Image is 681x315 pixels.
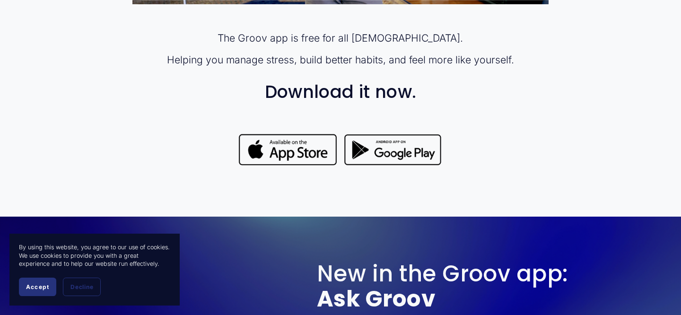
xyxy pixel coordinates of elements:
h3: Download it now. [132,82,549,102]
span: Decline [70,283,93,290]
p: Helping you manage stress, build better habits, and feel more like yourself. [132,53,549,67]
h2: New in the Groov app: [317,262,654,311]
span: Accept [26,283,49,290]
p: By using this website, you agree to our use of cookies. We use cookies to provide you with a grea... [19,243,170,268]
strong: Ask Groov [317,283,435,314]
button: Decline [63,278,101,296]
section: Cookie banner [9,234,180,306]
button: Accept [19,278,56,296]
p: The Groov app is free for all [DEMOGRAPHIC_DATA]. [132,31,549,45]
